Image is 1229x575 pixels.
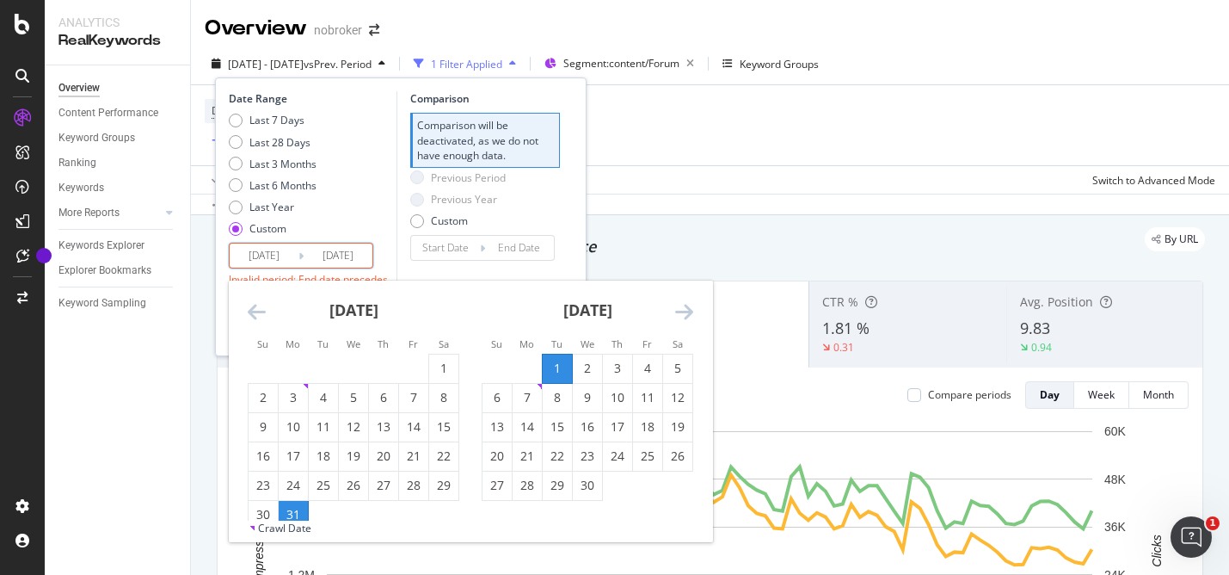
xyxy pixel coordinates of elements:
td: Choose Saturday, March 1, 2025 as your check-out date. It’s available. [429,354,459,383]
div: Comparison will be deactivated, as we do not have enough data. [410,113,560,167]
td: Choose Saturday, March 22, 2025 as your check-out date. It’s available. [429,442,459,471]
div: 21 [513,448,542,465]
div: 25 [633,448,662,465]
td: Choose Saturday, April 19, 2025 as your check-out date. It’s available. [663,412,693,442]
td: Choose Wednesday, April 9, 2025 as your check-out date. It’s available. [573,383,603,412]
div: Last 28 Days [249,135,310,150]
span: [DATE] - [DATE] [228,57,304,71]
small: We [347,337,360,350]
div: 2 [573,360,602,377]
small: Mo [286,337,300,350]
div: 1 [543,360,572,377]
input: Start Date [230,244,298,268]
td: Choose Wednesday, April 2, 2025 as your check-out date. It’s available. [573,354,603,383]
div: Switch to Advanced Mode [1092,173,1215,188]
div: Custom [431,213,468,228]
div: 6 [482,389,512,406]
div: 15 [429,418,458,436]
div: 2 [249,389,278,406]
div: 26 [663,448,692,465]
div: Content Performance [58,104,158,122]
td: Choose Sunday, March 2, 2025 as your check-out date. It’s available. [249,383,279,412]
td: Choose Monday, April 14, 2025 as your check-out date. It’s available. [513,412,543,442]
span: Segment: content/Forum [563,56,679,71]
div: 3 [603,360,632,377]
div: 19 [339,448,368,465]
div: Invalid period: End date precedes start date [229,272,392,301]
td: Choose Sunday, April 13, 2025 as your check-out date. It’s available. [482,412,513,442]
div: 18 [633,418,662,436]
small: Th [611,337,623,350]
div: Analytics [58,14,176,31]
td: Choose Monday, April 21, 2025 as your check-out date. It’s available. [513,442,543,471]
div: 18 [309,448,338,465]
button: Switch to Advanced Mode [1085,166,1215,194]
div: Overview [205,14,307,43]
text: Clicks [1150,535,1164,566]
td: Choose Friday, March 21, 2025 as your check-out date. It’s available. [399,442,429,471]
td: Choose Tuesday, April 29, 2025 as your check-out date. It’s available. [543,471,573,500]
div: 20 [482,448,512,465]
div: 27 [369,477,398,494]
div: 11 [633,389,662,406]
span: Avg. Position [1020,294,1093,310]
td: Choose Tuesday, April 8, 2025 as your check-out date. It’s available. [543,383,573,412]
button: Day [1025,381,1074,409]
div: Keywords Explorer [58,237,144,255]
div: 1 [429,360,458,377]
div: Custom [410,213,506,228]
div: 24 [603,448,632,465]
td: Choose Thursday, March 13, 2025 as your check-out date. It’s available. [369,412,399,442]
div: 5 [339,389,368,406]
td: Choose Tuesday, March 18, 2025 as your check-out date. It’s available. [309,442,339,471]
div: 30 [249,506,278,523]
div: Last 6 Months [249,178,316,193]
small: Sa [439,337,449,350]
div: 16 [249,448,278,465]
td: Choose Sunday, March 23, 2025 as your check-out date. It’s available. [249,471,279,500]
small: Fr [642,337,652,350]
td: Choose Monday, March 3, 2025 as your check-out date. It’s available. [279,383,309,412]
div: 13 [482,418,512,436]
div: 4 [633,360,662,377]
td: Choose Tuesday, March 11, 2025 as your check-out date. It’s available. [309,412,339,442]
div: 15 [543,418,572,436]
div: Last 6 Months [229,178,316,193]
div: Custom [229,221,316,236]
td: Choose Friday, March 7, 2025 as your check-out date. It’s available. [399,383,429,412]
div: Day [1040,387,1060,402]
div: Calendar [229,281,712,521]
div: 19 [663,418,692,436]
div: 27 [482,477,512,494]
strong: [DATE] [329,300,378,320]
div: Compare periods [928,387,1011,402]
button: Keyword Groups [716,50,826,77]
div: Overview [58,79,100,97]
input: End Date [304,244,372,268]
td: Choose Saturday, April 26, 2025 as your check-out date. It’s available. [663,442,693,471]
div: legacy label [1145,227,1205,251]
button: Segment:content/Forum [538,50,701,77]
div: 16 [573,418,602,436]
div: 30 [573,477,602,494]
a: Ranking [58,154,178,172]
div: Custom [249,221,286,236]
td: Choose Thursday, March 20, 2025 as your check-out date. It’s available. [369,442,399,471]
td: Choose Wednesday, March 26, 2025 as your check-out date. It’s available. [339,471,369,500]
a: Keyword Sampling [58,294,178,312]
div: 5 [663,360,692,377]
a: Explorer Bookmarks [58,262,178,280]
div: Last 28 Days [229,135,316,150]
td: Choose Friday, March 28, 2025 as your check-out date. It’s available. [399,471,429,500]
div: Keywords [58,179,104,197]
div: Tooltip anchor [36,248,52,263]
div: 10 [603,389,632,406]
div: 21 [399,448,428,465]
td: Choose Wednesday, April 16, 2025 as your check-out date. It’s available. [573,412,603,442]
div: 29 [543,477,572,494]
div: 25 [309,477,338,494]
text: 36K [1104,520,1127,534]
div: 28 [399,477,428,494]
a: More Reports [58,204,161,222]
div: Keyword Groups [58,129,135,147]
